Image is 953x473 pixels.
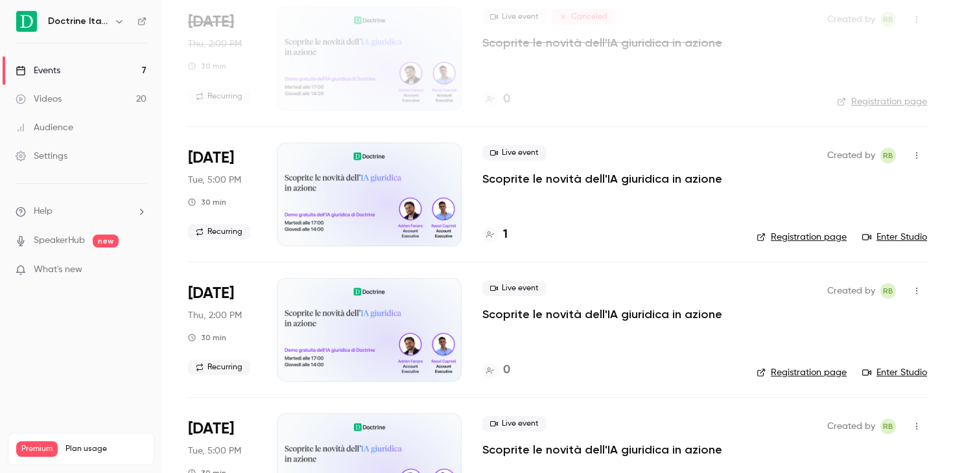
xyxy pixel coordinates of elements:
span: Live event [482,416,547,432]
span: RB [883,283,893,299]
span: RB [883,148,893,163]
span: Created by [827,148,875,163]
a: 0 [482,362,510,379]
span: Recurring [188,224,250,240]
a: SpeakerHub [34,234,85,248]
iframe: Noticeable Trigger [131,264,147,276]
span: Premium [16,441,58,457]
h4: 0 [503,91,510,108]
span: Recurring [188,89,250,104]
span: [DATE] [188,419,234,439]
span: Live event [482,9,547,25]
h4: 0 [503,362,510,379]
div: 30 min [188,61,226,71]
span: Tue, 5:00 PM [188,444,241,457]
a: Scoprite le novità dell'IA giuridica in azione [482,35,722,51]
li: help-dropdown-opener [16,205,147,218]
a: Enter Studio [862,366,927,379]
span: Romain Ballereau [880,12,896,27]
span: Romain Ballereau [880,283,896,299]
div: Videos [16,93,62,106]
a: Scoprite le novità dell'IA giuridica in azione [482,171,722,187]
div: Audience [16,121,73,134]
img: Doctrine Italia [16,11,37,32]
a: 0 [482,91,510,108]
span: [DATE] [188,283,234,304]
div: Settings [16,150,67,163]
h6: Doctrine Italia [48,15,109,28]
span: RB [883,419,893,434]
a: Scoprite le novità dell'IA giuridica in azione [482,442,722,457]
span: What's new [34,263,82,277]
a: Enter Studio [862,231,927,244]
span: Help [34,205,53,218]
a: Registration page [757,231,847,244]
span: Live event [482,145,547,161]
a: Registration page [757,366,847,379]
a: Registration page [837,95,927,108]
span: Thu, 2:00 PM [188,38,242,51]
div: Oct 23 Thu, 2:00 PM (Europe/Paris) [188,278,256,382]
div: Oct 21 Tue, 5:00 PM (Europe/Paris) [188,143,256,246]
div: 30 min [188,332,226,343]
span: new [93,235,119,248]
span: Canceled [552,9,615,25]
div: 30 min [188,197,226,207]
span: RB [883,12,893,27]
div: Events [16,64,60,77]
span: Tue, 5:00 PM [188,174,241,187]
h4: 1 [503,226,508,244]
span: Romain Ballereau [880,148,896,163]
span: Created by [827,419,875,434]
span: Created by [827,283,875,299]
a: 1 [482,226,508,244]
span: Thu, 2:00 PM [188,309,242,322]
span: Recurring [188,360,250,375]
span: Live event [482,281,547,296]
div: Oct 16 Thu, 2:00 PM (Europe/Paris) [188,6,256,110]
span: [DATE] [188,148,234,168]
a: Scoprite le novità dell'IA giuridica in azione [482,306,722,322]
span: Created by [827,12,875,27]
span: Plan usage [65,444,146,454]
span: Romain Ballereau [880,419,896,434]
span: [DATE] [188,12,234,32]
